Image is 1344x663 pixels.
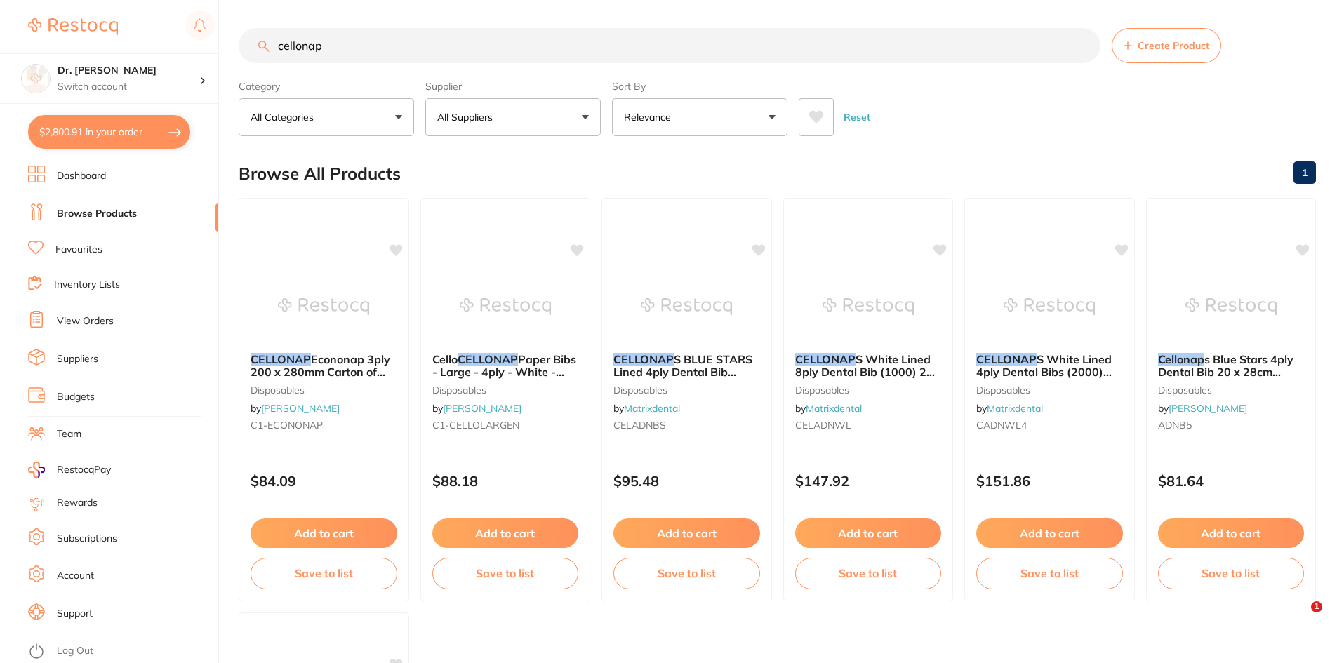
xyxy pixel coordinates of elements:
[251,352,311,366] em: CELLONAP
[28,641,214,663] button: Log Out
[1158,353,1305,379] b: Cellonaps Blue Stars 4ply Dental Bib 20 x 28cm 1000/pk
[55,243,102,257] a: Favourites
[976,518,1123,548] button: Add to cart
[57,427,81,441] a: Team
[432,419,519,431] span: C1-CELLOLARGEN
[795,473,942,489] p: $147.92
[28,115,190,149] button: $2,800.91 in your order
[57,607,93,621] a: Support
[624,110,677,124] p: Relevance
[613,518,760,548] button: Add to cart
[795,518,942,548] button: Add to cart
[251,518,397,548] button: Add to cart
[458,352,518,366] em: CELLONAP
[976,384,1123,396] small: disposables
[1311,601,1322,612] span: 1
[795,402,862,415] span: by
[1112,28,1221,63] button: Create Product
[22,65,50,93] img: Dr. Kim Carr
[432,384,579,396] small: disposables
[624,402,680,415] a: Matrixdental
[432,518,579,548] button: Add to cart
[239,98,414,136] button: All Categories
[57,569,94,583] a: Account
[432,352,458,366] span: Cello
[28,462,111,478] a: RestocqPay
[795,353,942,379] b: CELLONAPS White Lined 8ply Dental Bib (1000) 200 x 280mm
[1158,558,1305,589] button: Save to list
[1158,384,1305,396] small: disposables
[57,644,93,658] a: Log Out
[795,558,942,589] button: Save to list
[612,80,787,93] label: Sort By
[612,98,787,136] button: Relevance
[1185,272,1277,342] img: Cellonaps Blue Stars 4ply Dental Bib 20 x 28cm 1000/pk
[1158,518,1305,548] button: Add to cart
[976,353,1123,379] b: CELLONAPS White Lined 4ply Dental Bibs (2000) 200 x 280mm
[57,463,111,477] span: RestocqPay
[251,384,397,396] small: disposables
[795,384,942,396] small: disposables
[251,110,319,124] p: All Categories
[28,11,118,43] a: Restocq Logo
[425,98,601,136] button: All Suppliers
[432,402,521,415] span: by
[261,402,340,415] a: [PERSON_NAME]
[57,390,95,404] a: Budgets
[1138,40,1209,51] span: Create Product
[251,353,397,379] b: CELLONAP Econonap 3ply 200 x 280mm Carton of 1000
[251,352,390,392] span: Econonap 3ply 200 x 280mm Carton of 1000
[437,110,498,124] p: All Suppliers
[57,496,98,510] a: Rewards
[28,462,45,478] img: RestocqPay
[57,169,106,183] a: Dashboard
[432,352,576,392] span: Paper Bibs - Large - 4ply - White - 300 x 500mm, 500-Pack
[613,558,760,589] button: Save to list
[1282,601,1316,635] iframe: Intercom live chat
[641,272,732,342] img: CELLONAPS BLUE STARS Lined 4ply Dental Bib (1000) 200 x 280mm
[54,278,120,292] a: Inventory Lists
[57,352,98,366] a: Suppliers
[613,384,760,396] small: disposables
[57,314,114,328] a: View Orders
[432,558,579,589] button: Save to list
[432,473,579,489] p: $88.18
[839,98,874,136] button: Reset
[251,558,397,589] button: Save to list
[239,28,1100,63] input: Search Products
[795,419,851,431] span: CELADNWL
[613,353,760,379] b: CELLONAPS BLUE STARS Lined 4ply Dental Bib (1000) 200 x 280mm
[1293,159,1316,187] a: 1
[613,352,674,366] em: CELLONAP
[806,402,862,415] a: Matrixdental
[239,80,414,93] label: Category
[278,272,369,342] img: CELLONAP Econonap 3ply 200 x 280mm Carton of 1000
[58,64,199,78] h4: Dr. Kim Carr
[432,353,579,379] b: Cello CELLONAP Paper Bibs - Large - 4ply - White - 300 x 500mm, 500-Pack
[443,402,521,415] a: [PERSON_NAME]
[251,402,340,415] span: by
[57,207,137,221] a: Browse Products
[823,272,914,342] img: CELLONAPS White Lined 8ply Dental Bib (1000) 200 x 280mm
[1004,272,1095,342] img: CELLONAPS White Lined 4ply Dental Bibs (2000) 200 x 280mm
[239,164,401,184] h2: Browse All Products
[460,272,551,342] img: Cello CELLONAP Paper Bibs - Large - 4ply - White - 300 x 500mm, 500-Pack
[1158,419,1192,431] span: ADNB5
[795,352,856,366] em: CELLONAP
[1158,352,1293,392] span: s Blue Stars 4ply Dental Bib 20 x 28cm 1000/pk
[58,80,199,94] p: Switch account
[613,402,680,415] span: by
[1158,402,1247,415] span: by
[976,558,1123,589] button: Save to list
[1169,402,1247,415] a: [PERSON_NAME]
[976,473,1123,489] p: $151.86
[976,352,1112,392] span: S White Lined 4ply Dental Bibs (2000) 200 x 280mm
[1158,352,1204,366] em: Cellonap
[613,473,760,489] p: $95.48
[1158,473,1305,489] p: $81.64
[976,419,1027,431] span: CADNWL4
[976,352,1037,366] em: CELLONAP
[613,352,752,392] span: S BLUE STARS Lined 4ply Dental Bib (1000) 200 x 280mm
[795,352,940,392] span: S White Lined 8ply Dental Bib (1000) 200 x 280mm
[613,419,666,431] span: CELADNBS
